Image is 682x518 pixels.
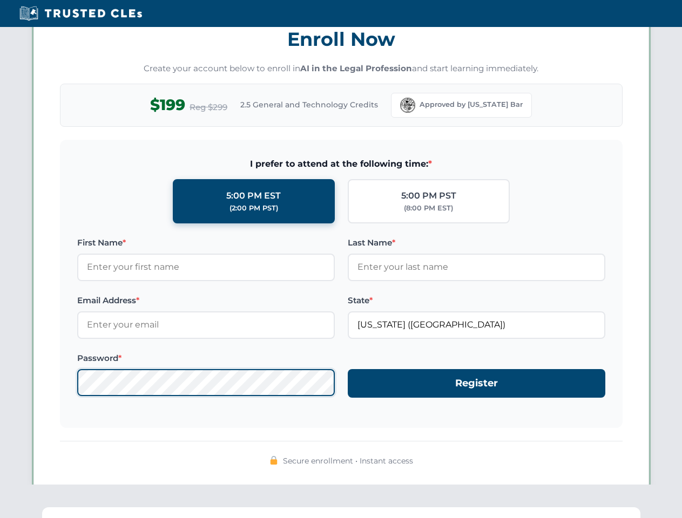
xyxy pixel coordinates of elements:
[77,311,335,338] input: Enter your email
[348,294,605,307] label: State
[77,294,335,307] label: Email Address
[77,236,335,249] label: First Name
[400,98,415,113] img: Florida Bar
[226,189,281,203] div: 5:00 PM EST
[300,63,412,73] strong: AI in the Legal Profession
[348,311,605,338] input: Florida (FL)
[16,5,145,22] img: Trusted CLEs
[190,101,227,114] span: Reg $299
[240,99,378,111] span: 2.5 General and Technology Credits
[77,157,605,171] span: I prefer to attend at the following time:
[60,63,623,75] p: Create your account below to enroll in and start learning immediately.
[401,189,456,203] div: 5:00 PM PST
[348,369,605,398] button: Register
[348,236,605,249] label: Last Name
[420,99,523,110] span: Approved by [US_STATE] Bar
[229,203,278,214] div: (2:00 PM PST)
[404,203,453,214] div: (8:00 PM EST)
[150,93,185,117] span: $199
[283,455,413,467] span: Secure enrollment • Instant access
[348,254,605,281] input: Enter your last name
[77,352,335,365] label: Password
[269,456,278,465] img: 🔒
[77,254,335,281] input: Enter your first name
[60,22,623,56] h3: Enroll Now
